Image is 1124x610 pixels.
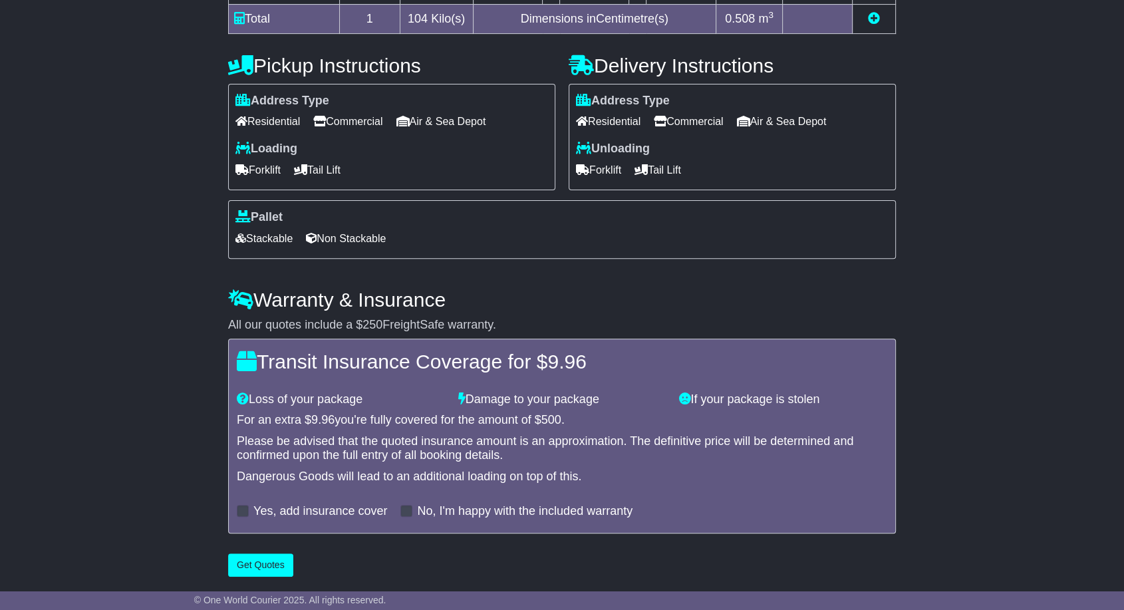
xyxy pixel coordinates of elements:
[230,392,452,407] div: Loss of your package
[235,94,329,108] label: Address Type
[194,595,386,605] span: © One World Courier 2025. All rights reserved.
[576,142,650,156] label: Unloading
[235,210,283,225] label: Pallet
[237,413,887,428] div: For an extra $ you're fully covered for the amount of $ .
[473,4,716,33] td: Dimensions in Centimetre(s)
[228,55,555,76] h4: Pickup Instructions
[654,111,723,132] span: Commercial
[576,94,670,108] label: Address Type
[452,392,673,407] div: Damage to your package
[311,413,335,426] span: 9.96
[362,318,382,331] span: 250
[229,4,340,33] td: Total
[237,351,887,373] h4: Transit Insurance Coverage for $
[237,434,887,463] div: Please be advised that the quoted insurance amount is an approximation. The definitive price will...
[253,504,387,519] label: Yes, add insurance cover
[408,12,428,25] span: 104
[400,4,473,33] td: Kilo(s)
[228,318,896,333] div: All our quotes include a $ FreightSafe warranty.
[768,10,773,20] sup: 3
[725,12,755,25] span: 0.508
[340,4,400,33] td: 1
[237,470,887,484] div: Dangerous Goods will lead to an additional loading on top of this.
[672,392,894,407] div: If your package is stolen
[547,351,586,373] span: 9.96
[294,160,341,180] span: Tail Lift
[576,111,640,132] span: Residential
[737,111,827,132] span: Air & Sea Depot
[228,289,896,311] h4: Warranty & Insurance
[576,160,621,180] span: Forklift
[396,111,486,132] span: Air & Sea Depot
[235,111,300,132] span: Residential
[306,228,386,249] span: Non Stackable
[313,111,382,132] span: Commercial
[634,160,681,180] span: Tail Lift
[541,413,561,426] span: 500
[758,12,773,25] span: m
[235,160,281,180] span: Forklift
[228,553,293,577] button: Get Quotes
[868,12,880,25] a: Add new item
[417,504,632,519] label: No, I'm happy with the included warranty
[235,228,293,249] span: Stackable
[569,55,896,76] h4: Delivery Instructions
[235,142,297,156] label: Loading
